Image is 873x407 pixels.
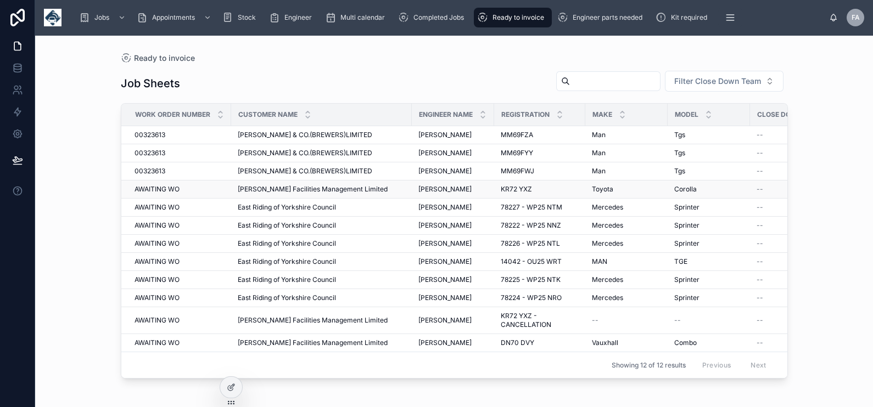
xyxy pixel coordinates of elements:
[674,203,699,212] span: Sprinter
[418,316,488,325] a: [PERSON_NAME]
[757,293,763,302] span: --
[135,149,165,157] span: 00323613
[238,257,405,266] a: East Riding of Yorkshire Council
[135,275,180,284] span: AWAITING WO
[757,221,763,230] span: --
[121,76,180,91] h1: Job Sheets
[135,239,180,248] span: AWAITING WO
[674,293,699,302] span: Sprinter
[592,149,661,157] a: Man
[757,131,763,139] span: --
[592,316,661,325] a: --
[592,185,613,194] span: Toyota
[674,131,685,139] span: Tgs
[501,257,579,266] a: 14042 - OU25 WRT
[592,275,623,284] span: Mercedes
[592,257,607,266] span: MAN
[238,203,405,212] a: East Riding of Yorkshire Council
[238,185,388,194] span: [PERSON_NAME] Facilities Management Limited
[135,131,225,139] a: 00323613
[592,167,661,176] a: Man
[554,8,650,27] a: Engineer parts needed
[592,131,606,139] span: Man
[135,293,180,302] span: AWAITING WO
[674,131,743,139] a: Tgs
[134,53,195,64] span: Ready to invoice
[418,275,488,284] a: [PERSON_NAME]
[757,257,837,266] a: --
[133,8,217,27] a: Appointments
[592,239,623,248] span: Mercedes
[757,167,837,176] a: --
[418,185,488,194] a: [PERSON_NAME]
[418,131,472,139] span: [PERSON_NAME]
[757,131,837,139] a: --
[44,9,61,26] img: App logo
[757,275,837,284] a: --
[501,239,560,248] span: 78226 - WP25 NTL
[135,316,225,325] a: AWAITING WO
[238,293,336,302] span: East Riding of Yorkshire Council
[135,131,165,139] span: 00323613
[135,293,225,302] a: AWAITING WO
[592,293,623,302] span: Mercedes
[135,221,225,230] a: AWAITING WO
[238,316,388,325] span: [PERSON_NAME] Facilities Management Limited
[592,338,661,347] a: Vauxhall
[135,185,225,194] a: AWAITING WO
[501,275,579,284] a: 78225 - WP25 NTK
[757,338,837,347] a: --
[671,13,707,22] span: Kit required
[135,275,225,284] a: AWAITING WO
[501,221,561,230] span: 78222 - WP25 NNZ
[135,149,225,157] a: 00323613
[674,257,743,266] a: TGE
[674,149,685,157] span: Tgs
[135,257,225,266] a: AWAITING WO
[592,110,612,119] span: Make
[501,149,533,157] span: MM69FYY
[757,149,763,157] span: --
[674,275,743,284] a: Sprinter
[757,275,763,284] span: --
[418,185,472,194] span: [PERSON_NAME]
[76,8,131,27] a: Jobs
[501,167,534,176] span: MM69FWJ
[135,203,180,212] span: AWAITING WO
[418,257,488,266] a: [PERSON_NAME]
[418,257,472,266] span: [PERSON_NAME]
[674,316,743,325] a: --
[501,221,579,230] a: 78222 - WP25 NNZ
[238,338,388,347] span: [PERSON_NAME] Facilities Management Limited
[238,185,405,194] a: [PERSON_NAME] Facilities Management Limited
[284,13,312,22] span: Engineer
[418,338,472,347] span: [PERSON_NAME]
[757,316,763,325] span: --
[238,203,336,212] span: East Riding of Yorkshire Council
[238,221,405,230] a: East Riding of Yorkshire Council
[418,221,488,230] a: [PERSON_NAME]
[413,13,464,22] span: Completed Jobs
[418,149,472,157] span: [PERSON_NAME]
[418,239,472,248] span: [PERSON_NAME]
[135,221,180,230] span: AWAITING WO
[674,167,685,176] span: Tgs
[674,221,743,230] a: Sprinter
[592,316,598,325] span: --
[238,257,336,266] span: East Riding of Yorkshire Council
[592,293,661,302] a: Mercedes
[418,131,488,139] a: [PERSON_NAME]
[674,338,697,347] span: Combo
[501,203,579,212] a: 78227 - WP25 NTM
[418,221,472,230] span: [PERSON_NAME]
[94,13,109,22] span: Jobs
[238,13,256,22] span: Stock
[674,149,743,157] a: Tgs
[757,185,763,194] span: --
[395,8,472,27] a: Completed Jobs
[419,110,473,119] span: Engineer Name
[674,338,743,347] a: Combo
[674,167,743,176] a: Tgs
[501,131,533,139] span: MM69FZA
[592,239,661,248] a: Mercedes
